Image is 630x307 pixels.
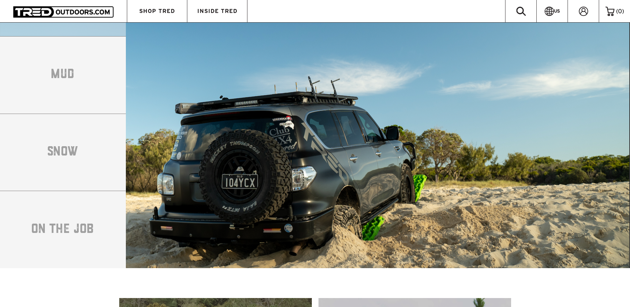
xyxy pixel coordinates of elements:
img: cart-icon [605,7,614,16]
span: SHOP TRED [139,8,175,14]
span: INSIDE TRED [197,8,237,14]
img: TRED Outdoors America [13,6,114,17]
span: 0 [618,8,622,14]
span: ( ) [616,8,624,14]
